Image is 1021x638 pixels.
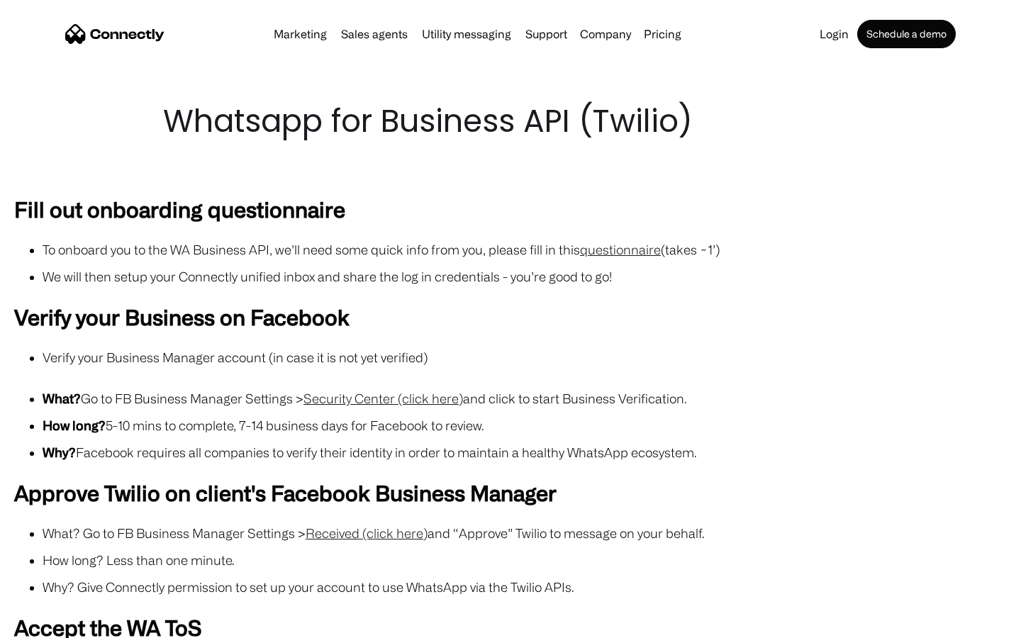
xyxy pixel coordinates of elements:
li: 5-10 mins to complete, 7-14 business days for Facebook to review. [43,415,1007,435]
li: What? Go to FB Business Manager Settings > and “Approve” Twilio to message on your behalf. [43,523,1007,543]
a: Marketing [268,28,333,40]
li: Facebook requires all companies to verify their identity in order to maintain a healthy WhatsApp ... [43,442,1007,462]
strong: Approve Twilio on client's Facebook Business Manager [14,481,557,505]
strong: Fill out onboarding questionnaire [14,197,345,221]
aside: Language selected: English [14,613,85,633]
a: Sales agents [335,28,413,40]
a: Login [814,28,854,40]
strong: Why? [43,445,76,459]
strong: What? [43,391,81,405]
h1: Whatsapp for Business API (Twilio) [163,99,858,143]
li: To onboard you to the WA Business API, we’ll need some quick info from you, please fill in this (... [43,240,1007,259]
ul: Language list [28,613,85,633]
a: Security Center (click here) [303,391,463,405]
a: Pricing [638,28,687,40]
a: Utility messaging [416,28,517,40]
li: Why? Give Connectly permission to set up your account to use WhatsApp via the Twilio APIs. [43,577,1007,597]
li: We will then setup your Connectly unified inbox and share the log in credentials - you’re good to... [43,267,1007,286]
a: questionnaire [580,242,661,257]
strong: How long? [43,418,106,432]
strong: Verify your Business on Facebook [14,305,350,329]
li: Verify your Business Manager account (in case it is not yet verified) [43,347,1007,367]
div: Company [580,24,631,44]
li: Go to FB Business Manager Settings > and click to start Business Verification. [43,388,1007,408]
a: Received (click here) [306,526,428,540]
li: How long? Less than one minute. [43,550,1007,570]
a: Support [520,28,573,40]
a: Schedule a demo [857,20,956,48]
